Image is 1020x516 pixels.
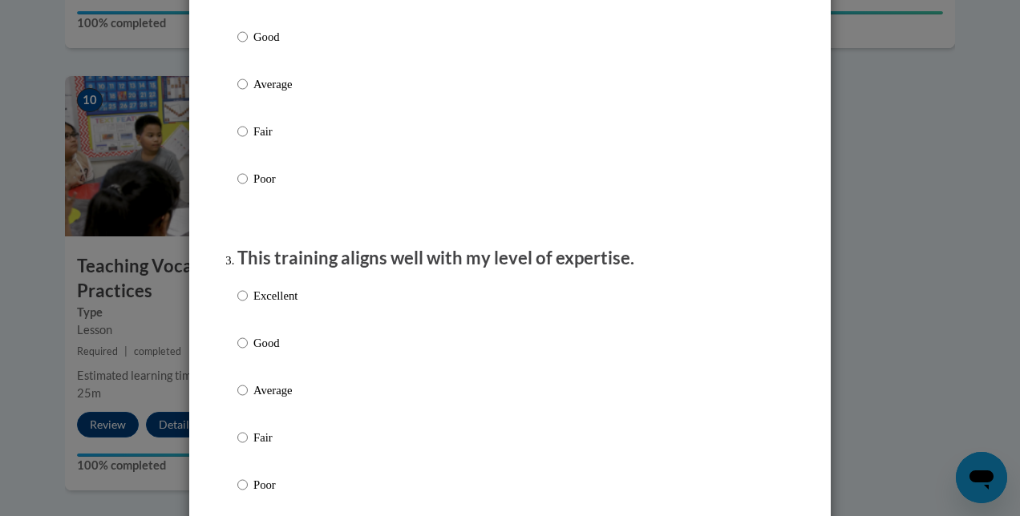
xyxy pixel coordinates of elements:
input: Excellent [237,287,248,304]
p: Poor [253,170,297,187]
input: Average [237,381,248,399]
p: Average [253,75,297,93]
input: Fair [237,123,248,140]
p: This training aligns well with my level of expertise. [237,246,783,271]
p: Poor [253,476,297,494]
input: Poor [237,170,248,187]
p: Good [253,334,297,352]
p: Fair [253,123,297,140]
p: Good [253,28,297,46]
input: Good [237,334,248,352]
p: Excellent [253,287,297,304]
input: Fair [237,429,248,446]
input: Good [237,28,248,46]
p: Average [253,381,297,399]
input: Average [237,75,248,93]
p: Fair [253,429,297,446]
input: Poor [237,476,248,494]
